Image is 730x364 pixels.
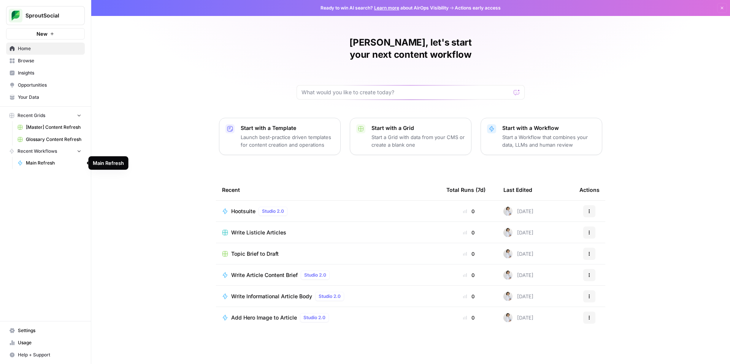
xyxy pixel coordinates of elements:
[6,324,85,337] a: Settings
[503,271,533,280] div: [DATE]
[14,157,85,169] a: Main Refresh
[302,89,511,96] input: What would you like to create today?
[6,337,85,349] a: Usage
[297,36,525,61] h1: [PERSON_NAME], let's start your next content workflow
[26,124,81,131] span: [Master] Content Refresh
[26,160,81,166] span: Main Refresh
[241,133,334,149] p: Launch best-practice driven templates for content creation and operations
[6,6,85,25] button: Workspace: SproutSocial
[446,314,491,321] div: 0
[503,292,533,301] div: [DATE]
[6,55,85,67] a: Browse
[231,271,298,279] span: Write Article Content Brief
[222,179,434,200] div: Recent
[304,272,326,279] span: Studio 2.0
[503,228,533,237] div: [DATE]
[18,351,81,358] span: Help + Support
[18,57,81,64] span: Browse
[6,349,85,361] button: Help + Support
[446,179,486,200] div: Total Runs (7d)
[9,9,22,22] img: SproutSocial Logo
[17,112,45,119] span: Recent Grids
[222,313,434,322] a: Add Hero Image to ArticleStudio 2.0
[18,70,81,76] span: Insights
[503,271,513,280] img: jknv0oczz1bkybh4cpsjhogg89cj
[18,339,81,346] span: Usage
[321,5,449,11] span: Ready to win AI search? about AirOps Visibility
[25,12,71,19] span: SproutSocial
[374,5,399,11] a: Learn more
[222,207,434,216] a: HootsuiteStudio 2.0
[6,91,85,103] a: Your Data
[6,28,85,40] button: New
[18,327,81,334] span: Settings
[503,249,513,258] img: jknv0oczz1bkybh4cpsjhogg89cj
[503,228,513,237] img: jknv0oczz1bkybh4cpsjhogg89cj
[222,292,434,301] a: Write Informational Article BodyStudio 2.0
[231,250,279,258] span: Topic Brief to Draft
[579,179,600,200] div: Actions
[222,229,434,236] a: Write Listicle Articles
[231,207,255,215] span: Hootsuite
[18,82,81,89] span: Opportunities
[241,124,334,132] p: Start with a Template
[6,43,85,55] a: Home
[262,208,284,215] span: Studio 2.0
[319,293,341,300] span: Studio 2.0
[503,313,533,322] div: [DATE]
[6,146,85,157] button: Recent Workflows
[17,148,57,155] span: Recent Workflows
[350,118,471,155] button: Start with a GridStart a Grid with data from your CMS or create a blank one
[14,133,85,146] a: Glossary Content Refresh
[18,94,81,101] span: Your Data
[446,293,491,300] div: 0
[6,79,85,91] a: Opportunities
[446,271,491,279] div: 0
[231,229,286,236] span: Write Listicle Articles
[446,229,491,236] div: 0
[503,292,513,301] img: jknv0oczz1bkybh4cpsjhogg89cj
[222,250,434,258] a: Topic Brief to Draft
[446,250,491,258] div: 0
[446,207,491,215] div: 0
[503,179,532,200] div: Last Edited
[36,30,48,38] span: New
[6,110,85,121] button: Recent Grids
[303,314,325,321] span: Studio 2.0
[18,45,81,52] span: Home
[455,5,501,11] span: Actions early access
[6,67,85,79] a: Insights
[503,207,533,216] div: [DATE]
[371,124,465,132] p: Start with a Grid
[502,133,596,149] p: Start a Workflow that combines your data, LLMs and human review
[503,313,513,322] img: jknv0oczz1bkybh4cpsjhogg89cj
[231,314,297,321] span: Add Hero Image to Article
[219,118,341,155] button: Start with a TemplateLaunch best-practice driven templates for content creation and operations
[503,249,533,258] div: [DATE]
[26,136,81,143] span: Glossary Content Refresh
[231,293,312,300] span: Write Informational Article Body
[503,207,513,216] img: jknv0oczz1bkybh4cpsjhogg89cj
[502,124,596,132] p: Start with a Workflow
[14,121,85,133] a: [Master] Content Refresh
[481,118,602,155] button: Start with a WorkflowStart a Workflow that combines your data, LLMs and human review
[222,271,434,280] a: Write Article Content BriefStudio 2.0
[371,133,465,149] p: Start a Grid with data from your CMS or create a blank one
